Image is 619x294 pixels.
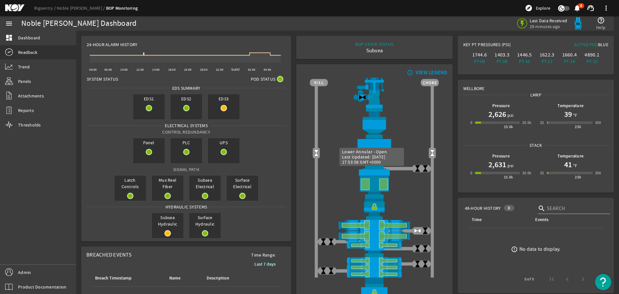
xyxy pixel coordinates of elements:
img: PipeRamOpen.png [310,242,439,248]
h1: 39 [564,109,572,119]
img: ValveClose.png [421,227,429,235]
b: Temperature [557,153,584,159]
span: Breached Events [86,251,132,258]
div: PT-10 [515,58,535,65]
span: Last Data Received [530,18,567,24]
span: Reports [18,107,34,114]
text: 22:00 [216,68,223,72]
img: PipeRamOpen.png [310,257,439,264]
div: PT-08 [492,58,512,65]
div: 32 [540,119,544,126]
span: 29 minutes ago [530,24,567,29]
div: 32 [540,170,544,176]
span: EDS3 [208,94,240,103]
div: Wellbore [458,80,614,92]
text: [DATE] [231,68,240,72]
span: Subsea Electrical [189,176,221,191]
div: Events [535,216,548,223]
span: UPS [208,138,240,147]
button: 4 [574,5,580,12]
span: Active Pod [574,42,598,47]
div: 20.0k [522,119,532,126]
span: Blue [598,42,608,47]
div: Key PT Pressures (PSI) [463,41,536,50]
span: psi [506,162,513,169]
div: BOP STACK STATUS [355,41,393,47]
span: Attachments [18,93,44,99]
div: Events [534,216,598,223]
span: Admin [18,269,31,276]
div: 350 [595,170,601,176]
img: FlexJoint.png [310,108,439,138]
div: Description [206,275,252,282]
text: 16:00 [168,68,176,72]
div: 15.0k [504,174,513,180]
div: 0 [470,119,472,126]
img: PipeRamOpen.png [310,271,439,278]
img: ValveClose.png [414,245,421,252]
b: Temperature [557,103,584,109]
span: Subsea Hydraulic [152,213,183,228]
span: Control Redundancy [162,129,210,135]
div: PT-06 [470,58,490,65]
i: search [538,205,545,212]
span: EDS2 [171,94,202,103]
text: 20:00 [200,68,208,72]
span: °F [572,162,577,169]
div: 20.0k [522,170,532,176]
span: Latch Controls [114,176,146,191]
span: Hydraulic Systems [163,204,209,210]
img: ValveClose.png [414,260,421,268]
div: 1403.3 [492,52,512,58]
a: Rigsentry [34,5,57,11]
div: Noble [PERSON_NAME] Dashboard [21,20,136,27]
span: Thresholds [18,122,41,128]
span: Panels [18,78,31,85]
div: 0 of 0 [525,276,534,282]
img: RiserConnectorLock.png [310,198,439,220]
span: EDS1 [133,94,165,103]
img: ShearRamOpen.png [310,220,439,231]
div: PT-12 [537,58,557,65]
div: 1744.6 [470,52,490,58]
img: Valve2Open.png [428,149,436,157]
span: Surface Hydraulic [189,213,221,228]
input: Search [547,205,605,212]
div: 1622.3 [537,52,557,58]
div: No data to display. [519,246,561,252]
img: RiserAdapter.png [310,77,439,108]
img: LowerAnnularOpen.png [310,168,439,198]
img: ValveClose.png [327,267,335,275]
div: Breach Timestamp [94,275,161,282]
mat-icon: error_outline [511,246,518,253]
button: Open Resource Center [595,274,611,290]
img: ValveClose.png [414,165,421,172]
b: Pressure [492,153,510,159]
mat-icon: info_outline [406,70,413,75]
span: Trend [18,64,30,70]
div: PT-15 [582,58,602,65]
img: ValveClose.png [327,238,335,246]
div: Name [169,275,181,282]
img: Bluepod.svg [572,17,585,30]
div: 350 [595,119,601,126]
div: Description [207,275,229,282]
img: PipeRamOpen.png [310,264,439,271]
div: Subsea [355,47,393,54]
div: 250 [575,124,581,130]
span: System Status [87,76,118,82]
span: Help [596,24,605,31]
mat-icon: explore [525,4,533,12]
span: 48-Hour History [465,205,501,211]
text: 04:00 [264,68,271,72]
text: 10:00 [120,68,128,72]
text: 14:00 [152,68,160,72]
span: Readback [18,49,37,56]
mat-icon: notifications [573,4,581,12]
img: ValveClose.png [421,165,429,172]
img: ValveClose.png [421,245,429,252]
text: 08:00 [104,68,112,72]
span: Surface Electrical [227,176,258,191]
img: ValveClose.png [421,260,429,268]
mat-icon: menu [5,20,13,27]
